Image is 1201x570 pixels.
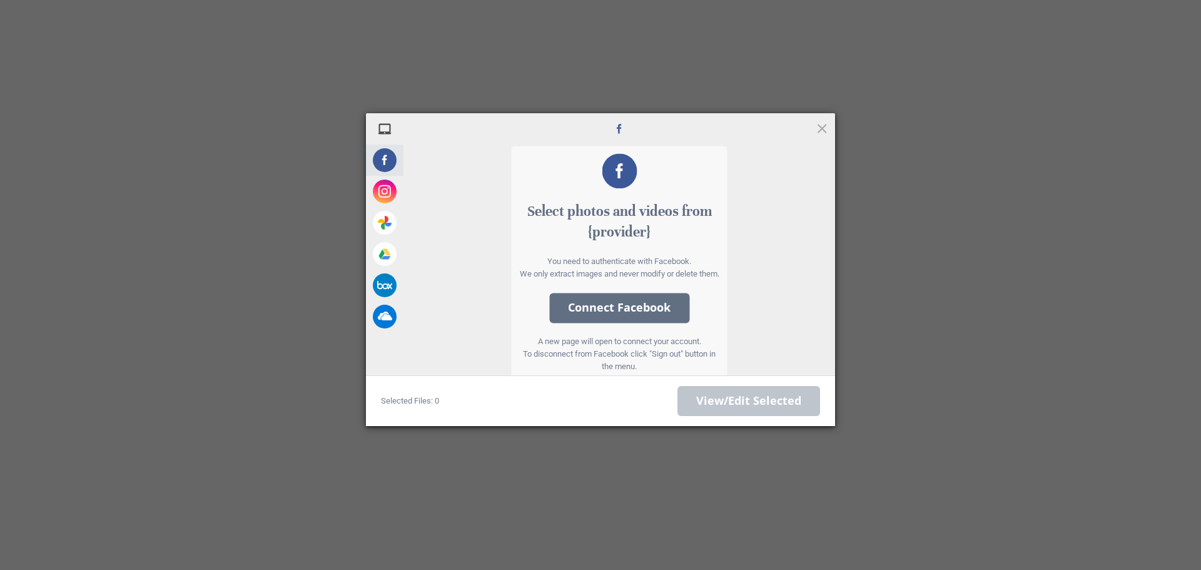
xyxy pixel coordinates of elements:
[815,121,829,135] span: Click here or hit ESC to close picker
[549,293,689,323] button: Connect Facebook
[366,270,516,301] div: Box
[519,255,720,268] div: You need to authenticate with Facebook.
[366,238,516,270] div: Google Drive
[381,396,439,405] span: Selected Files: 0
[519,201,720,243] div: Select photos and videos from {provider}
[519,335,720,348] div: A new page will open to connect your account.
[366,113,516,145] div: My Device
[366,176,516,207] div: Instagram
[612,122,626,136] span: Facebook
[677,386,820,416] span: Next
[519,348,720,373] div: To disconnect from Facebook click "Sign out" button in the menu.
[366,207,516,238] div: Google Photos
[519,268,720,280] div: We only extract images and never modify or delete them.
[696,394,801,408] span: View/Edit Selected
[366,301,516,332] div: OneDrive
[366,145,516,176] div: Facebook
